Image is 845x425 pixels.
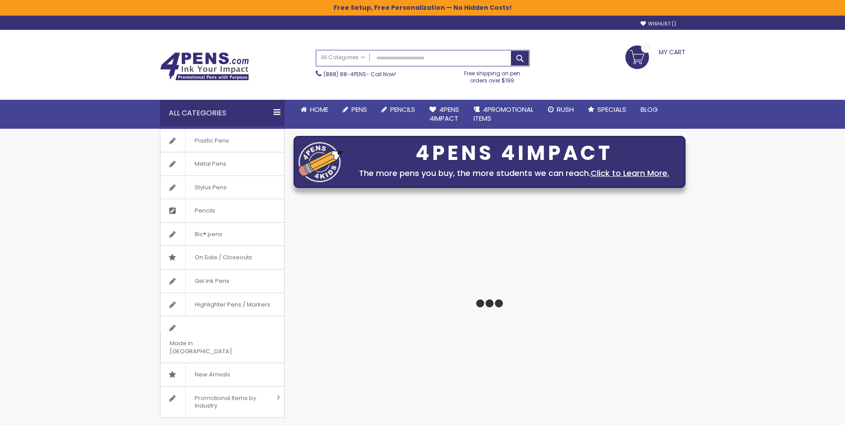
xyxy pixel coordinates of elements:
span: 4Pens 4impact [429,105,459,123]
a: 4PROMOTIONALITEMS [466,100,541,129]
span: Stylus Pens [185,176,236,199]
a: Plastic Pens [160,129,284,152]
a: All Categories [316,50,370,65]
a: Bic® pens [160,223,284,246]
a: Blog [633,100,665,119]
a: Click to Learn More. [591,168,669,179]
a: Made in [GEOGRAPHIC_DATA] [160,316,284,363]
span: Metal Pens [185,152,235,176]
span: Home [310,105,328,114]
span: 4PROMOTIONAL ITEMS [474,105,534,123]
span: Specials [597,105,626,114]
div: The more pens you buy, the more students we can reach. [347,167,681,180]
a: Pens [335,100,374,119]
a: Pencils [160,199,284,222]
span: Promotional Items by Industry [185,387,274,417]
span: Pencils [185,199,224,222]
span: Rush [557,105,574,114]
span: Made in [GEOGRAPHIC_DATA] [160,332,262,363]
span: Highlighter Pens / Markers [185,293,279,316]
span: Bic® pens [185,223,231,246]
a: Stylus Pens [160,176,284,199]
span: Blog [641,105,658,114]
span: All Categories [321,54,365,61]
span: Plastic Pens [185,129,238,152]
a: (888) 88-4PENS [323,70,366,78]
a: Rush [541,100,581,119]
a: Wishlist [641,20,676,27]
span: On Sale / Closeouts [185,246,261,269]
span: Pens [351,105,367,114]
div: All Categories [160,100,285,127]
a: Pencils [374,100,422,119]
a: Gel Ink Pens [160,270,284,293]
span: Gel Ink Pens [185,270,238,293]
a: On Sale / Closeouts [160,246,284,269]
div: Free shipping on pen orders over $199 [455,66,530,84]
img: 4Pens Custom Pens and Promotional Products [160,52,249,81]
a: 4Pens4impact [422,100,466,129]
a: Promotional Items by Industry [160,387,284,417]
img: four_pen_logo.png [298,142,343,182]
a: Metal Pens [160,152,284,176]
span: - Call Now! [323,70,396,78]
a: Highlighter Pens / Markers [160,293,284,316]
a: Specials [581,100,633,119]
span: New Arrivals [185,363,239,386]
div: 4PENS 4IMPACT [347,144,681,163]
span: Pencils [390,105,415,114]
a: Home [294,100,335,119]
a: New Arrivals [160,363,284,386]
